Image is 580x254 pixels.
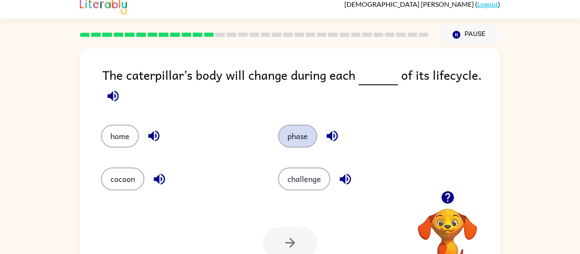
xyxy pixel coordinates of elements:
[439,25,500,45] button: Pause
[101,167,144,190] button: cocoon
[102,65,500,108] div: The caterpillar’s body will change during each of its lifecycle.
[101,125,139,148] button: home
[278,167,330,190] button: challenge
[278,125,317,148] button: phase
